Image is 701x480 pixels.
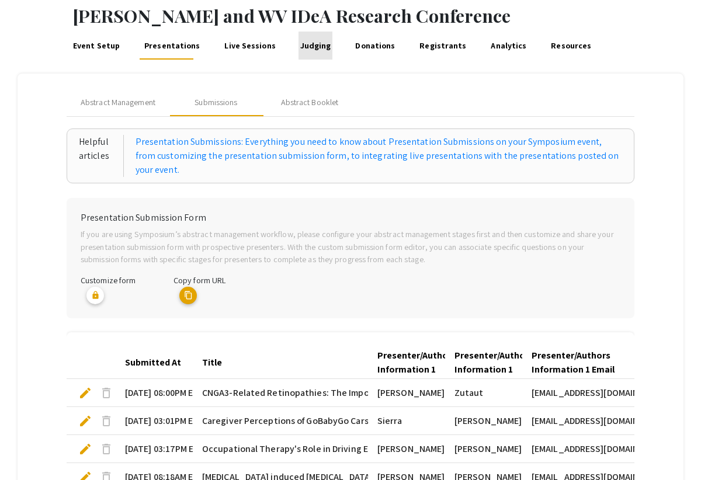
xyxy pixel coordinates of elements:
mat-cell: [PERSON_NAME] [445,407,522,435]
a: Judging [299,32,333,60]
p: If you are using Symposium’s abstract management workflow, please configure your abstract managem... [81,228,620,266]
span: delete [99,442,113,456]
span: Copy form URL [173,274,225,286]
a: Resources [549,32,593,60]
div: Presenter/Authors Information 1 First Name [377,349,456,377]
mat-cell: [PERSON_NAME] [445,435,522,463]
mat-cell: [PERSON_NAME] [368,435,445,463]
div: Presenter/Authors Information 1 First Name [377,349,467,377]
a: Registrants [418,32,468,60]
mat-icon: copy URL [179,287,197,304]
span: delete [99,414,113,428]
span: edit [78,442,92,456]
div: Title [202,356,222,370]
mat-cell: [DATE] 03:17PM EDT [116,435,193,463]
a: Presentation Submissions: Everything you need to know about Presentation Submissions on your Symp... [136,135,622,177]
mat-cell: Zutaut [445,379,522,407]
span: delete [99,386,113,400]
span: Occupational Therapy's Role in Driving Evaluations: Age-Specific Driving Normative Data [202,442,564,456]
h1: [PERSON_NAME] and WV IDeA Research Conference [72,5,701,26]
mat-icon: lock [86,287,104,304]
mat-cell: [EMAIL_ADDRESS][DOMAIN_NAME] [522,407,641,435]
span: CNGA3-Related Retinopathies: The Importance of Phenotyping [202,386,462,400]
span: edit [78,414,92,428]
a: Presentations [143,32,202,60]
div: Presenter/Authors Information 1 Email [532,349,632,377]
a: Live Sessions [223,32,277,60]
mat-cell: [EMAIL_ADDRESS][DOMAIN_NAME] [522,435,641,463]
div: Submitted At [125,356,192,370]
span: edit [78,386,92,400]
mat-cell: Sierra [368,407,445,435]
mat-cell: [EMAIL_ADDRESS][DOMAIN_NAME] [522,379,641,407]
div: Submitted At [125,356,181,370]
span: Abstract Management [81,96,155,109]
div: Title [202,356,232,370]
div: Presenter/Authors Information 1 Last Name [454,349,544,377]
a: Event Setup [71,32,122,60]
div: Submissions [195,96,237,109]
h6: Presentation Submission Form [81,212,620,223]
span: Caregiver Perceptions of GoBabyGo Cars: A Qualitative Study with Photo Elicitation [202,414,546,428]
span: Customize form [81,274,136,286]
a: Donations [353,32,397,60]
a: Analytics [489,32,528,60]
div: Presenter/Authors Information 1 Last Name [454,349,533,377]
div: Helpful articles [79,135,124,177]
mat-cell: [DATE] 08:00PM EDT [116,379,193,407]
div: Abstract Booklet [281,96,339,109]
iframe: Chat [9,427,50,471]
mat-cell: [DATE] 03:01PM EDT [116,407,193,435]
mat-cell: [PERSON_NAME] [368,379,445,407]
div: Presenter/Authors Information 1 Email [532,349,622,377]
